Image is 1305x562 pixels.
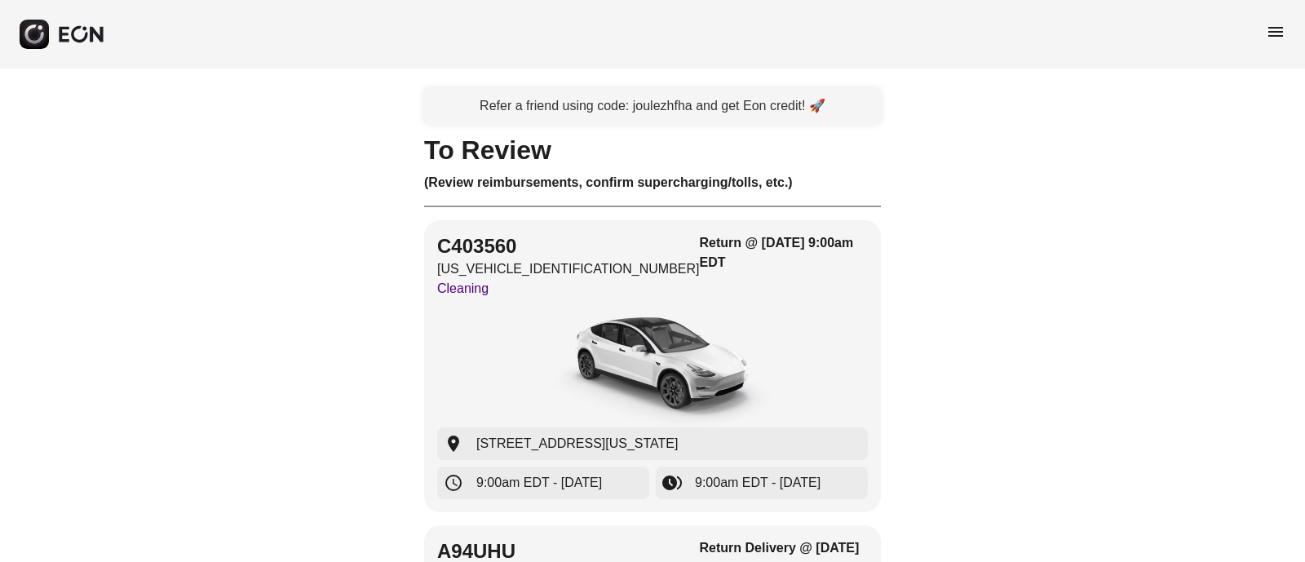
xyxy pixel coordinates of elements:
[530,305,775,427] img: car
[437,279,700,299] p: Cleaning
[662,473,682,493] span: browse_gallery
[424,173,881,192] h3: (Review reimbursements, confirm supercharging/tolls, etc.)
[476,434,678,454] span: [STREET_ADDRESS][US_STATE]
[476,473,602,493] span: 9:00am EDT - [DATE]
[700,233,868,272] h3: Return @ [DATE] 9:00am EDT
[424,220,881,512] button: C403560[US_VEHICLE_IDENTIFICATION_NUMBER]CleaningReturn @ [DATE] 9:00am EDTcar[STREET_ADDRESS][US...
[695,473,821,493] span: 9:00am EDT - [DATE]
[424,140,881,160] h1: To Review
[444,434,463,454] span: location_on
[437,233,700,259] h2: C403560
[444,473,463,493] span: schedule
[424,88,881,124] a: Refer a friend using code: joulezhfha and get Eon credit! 🚀
[1266,22,1285,42] span: menu
[437,259,700,279] p: [US_VEHICLE_IDENTIFICATION_NUMBER]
